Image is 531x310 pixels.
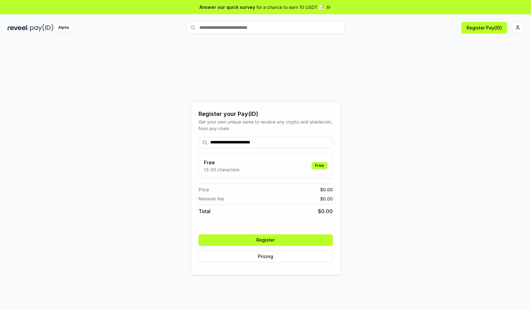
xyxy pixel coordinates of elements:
div: Get your own unique name to receive any crypto and stablecoin, from any chain [198,118,333,132]
span: $ 0.00 [320,186,333,193]
span: Price [198,186,209,193]
div: Register your Pay(ID) [198,110,333,118]
span: $ 0.00 [318,207,333,215]
button: Register [198,234,333,246]
p: 13-25 characters [204,166,239,173]
div: Free [312,162,327,169]
img: reveel_dark [8,24,29,32]
div: Alpha [55,24,72,32]
img: pay_id [30,24,53,32]
button: Pricing [198,251,333,262]
h3: Free [204,159,239,166]
span: Answer our quick survey [199,4,255,10]
span: Network fee [198,195,224,202]
span: for a chance to earn 10 USDT 📝 [256,4,324,10]
button: Register Pay(ID) [461,22,507,33]
span: $ 0.00 [320,195,333,202]
span: Total [198,207,211,215]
